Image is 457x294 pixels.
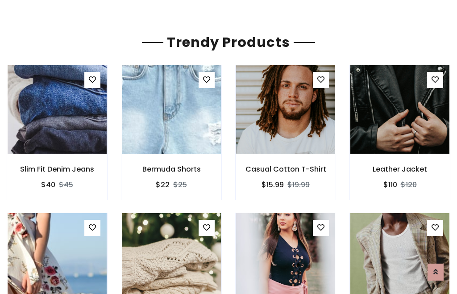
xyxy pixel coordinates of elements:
[350,165,450,173] h6: Leather Jacket
[7,165,107,173] h6: Slim Fit Denim Jeans
[59,180,73,190] del: $45
[121,165,221,173] h6: Bermuda Shorts
[236,165,336,173] h6: Casual Cotton T-Shirt
[287,180,310,190] del: $19.99
[401,180,417,190] del: $120
[163,33,294,52] span: Trendy Products
[41,181,55,189] h6: $40
[156,181,170,189] h6: $22
[262,181,284,189] h6: $15.99
[383,181,397,189] h6: $110
[173,180,187,190] del: $25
